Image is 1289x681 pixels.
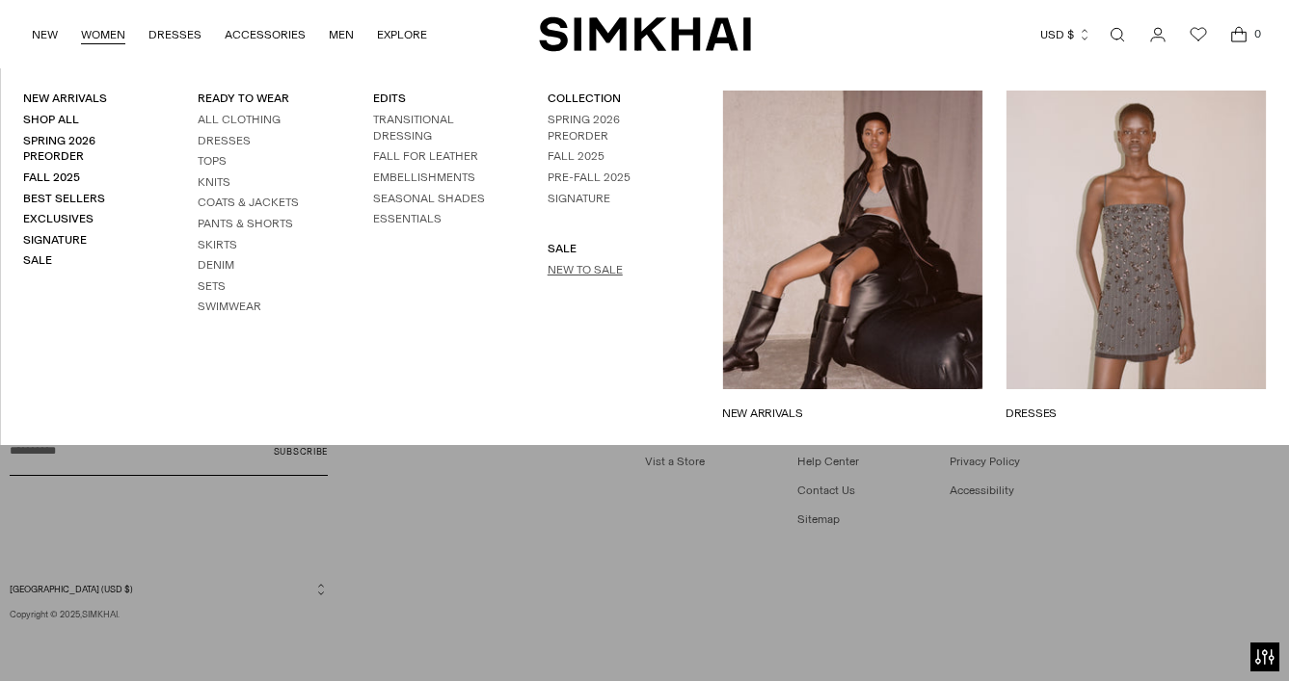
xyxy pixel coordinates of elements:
[539,15,751,53] a: SIMKHAI
[225,13,306,56] a: ACCESSORIES
[1249,25,1266,42] span: 0
[148,13,201,56] a: DRESSES
[1220,15,1258,54] a: Open cart modal
[1098,15,1137,54] a: Open search modal
[329,13,354,56] a: MEN
[81,13,125,56] a: WOMEN
[32,13,58,56] a: NEW
[1139,15,1177,54] a: Go to the account page
[15,608,194,666] iframe: Sign Up via Text for Offers
[377,13,427,56] a: EXPLORE
[1179,15,1218,54] a: Wishlist
[1040,13,1091,56] button: USD $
